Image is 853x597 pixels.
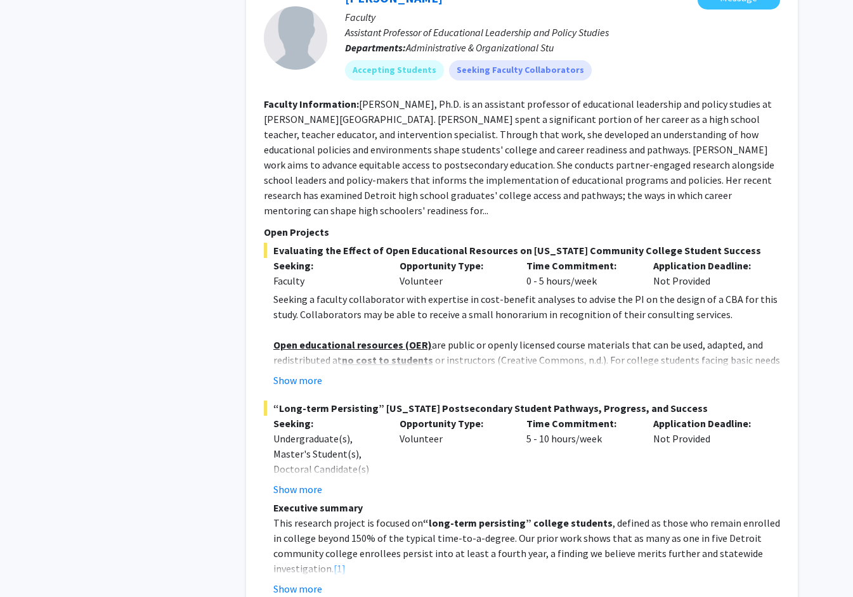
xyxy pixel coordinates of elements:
[345,41,406,54] b: Departments:
[273,292,780,322] p: Seeking a faculty collaborator with expertise in cost-benefit analyses to advise the PI on the de...
[345,10,780,25] p: Faculty
[273,338,432,351] u: Open educational resources (OER)
[334,562,346,575] a: [1]
[273,416,381,431] p: Seeking:
[449,60,592,80] mat-chip: Seeking Faculty Collaborators
[273,515,780,576] p: This research project is focused on , defined as those who remain enrolled in college beyond 150%...
[273,258,381,273] p: Seeking:
[273,373,322,388] button: Show more
[653,416,761,431] p: Application Deadline:
[400,416,507,431] p: Opportunity Type:
[264,98,359,110] b: Faculty Information:
[406,41,554,54] span: Administrative & Organizational Stu
[273,501,363,514] strong: Executive summary
[517,416,644,497] div: 5 - 10 hours/week
[264,243,780,258] span: Evaluating the Effect of Open Educational Resources on [US_STATE] Community College Student Success
[653,258,761,273] p: Application Deadline:
[345,25,780,40] p: Assistant Professor of Educational Leadership and Policy Studies
[423,517,613,529] strong: “long-term persisting” college students
[644,416,771,497] div: Not Provided
[644,258,771,288] div: Not Provided
[345,60,444,80] mat-chip: Accepting Students
[264,224,780,240] p: Open Projects
[10,540,54,587] iframe: Chat
[517,258,644,288] div: 0 - 5 hours/week
[390,258,517,288] div: Volunteer
[273,431,381,507] div: Undergraduate(s), Master's Student(s), Doctoral Candidate(s) (PhD, MD, DMD, PharmD, etc.)
[273,482,322,497] button: Show more
[526,258,634,273] p: Time Commitment:
[264,98,774,217] fg-read-more: [PERSON_NAME], Ph.D. is an assistant professor of educational leadership and policy studies at [P...
[273,273,381,288] div: Faculty
[342,354,433,366] u: no cost to students
[264,401,780,416] span: “Long-term Persisting” [US_STATE] Postsecondary Student Pathways, Progress, and Success
[526,416,634,431] p: Time Commitment:
[390,416,517,497] div: Volunteer
[273,581,322,596] button: Show more
[400,258,507,273] p: Opportunity Type:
